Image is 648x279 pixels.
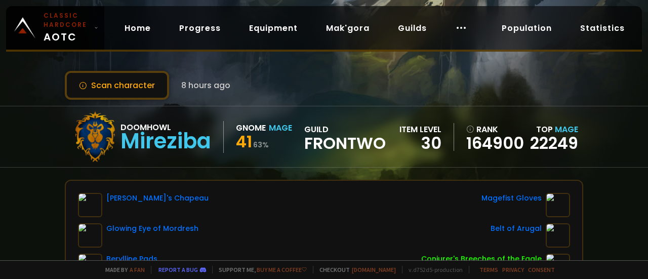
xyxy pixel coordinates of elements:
[44,11,90,29] small: Classic Hardcore
[304,136,386,151] span: Frontwo
[253,140,269,150] small: 63 %
[78,193,102,217] img: item-7720
[546,193,570,217] img: item-12977
[313,266,396,273] span: Checkout
[402,266,463,273] span: v. d752d5 - production
[130,266,145,273] a: a fan
[212,266,307,273] span: Support me,
[494,18,560,38] a: Population
[318,18,378,38] a: Mak'gora
[99,266,145,273] span: Made by
[120,121,211,134] div: Doomhowl
[65,71,169,100] button: Scan character
[502,266,524,273] a: Privacy
[546,223,570,248] img: item-6392
[399,123,441,136] div: item level
[466,123,524,136] div: rank
[555,124,578,135] span: Mage
[257,266,307,273] a: Buy me a coffee
[241,18,306,38] a: Equipment
[158,266,198,273] a: Report a bug
[106,193,209,204] div: [PERSON_NAME]'s Chapeau
[44,11,90,45] span: AOTC
[352,266,396,273] a: [DOMAIN_NAME]
[421,254,542,264] div: Conjurer's Breeches of the Eagle
[106,254,157,264] div: Berylline Pads
[530,123,578,136] div: Top
[236,122,266,134] div: Gnome
[399,136,441,151] div: 30
[572,18,633,38] a: Statistics
[390,18,435,38] a: Guilds
[528,266,555,273] a: Consent
[491,223,542,234] div: Belt of Arugal
[120,134,211,149] div: Mireziba
[78,223,102,248] img: item-10769
[181,79,230,92] span: 8 hours ago
[269,122,292,134] div: Mage
[106,223,198,234] div: Glowing Eye of Mordresh
[116,18,159,38] a: Home
[481,193,542,204] div: Magefist Gloves
[236,130,252,153] span: 41
[530,132,578,154] a: 22249
[171,18,229,38] a: Progress
[304,123,386,151] div: guild
[479,266,498,273] a: Terms
[466,136,524,151] a: 164900
[6,6,104,50] a: Classic HardcoreAOTC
